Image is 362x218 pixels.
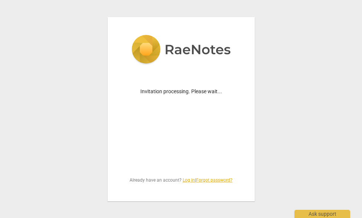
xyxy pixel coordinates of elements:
a: Forgot password? [196,178,232,183]
a: Log in [183,178,195,183]
p: Invitation processing. Please wait... [125,88,237,95]
img: 5ac2273c67554f335776073100b6d88f.svg [131,35,231,65]
span: Already have an account? | [125,177,237,183]
div: Ask support [294,210,350,218]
